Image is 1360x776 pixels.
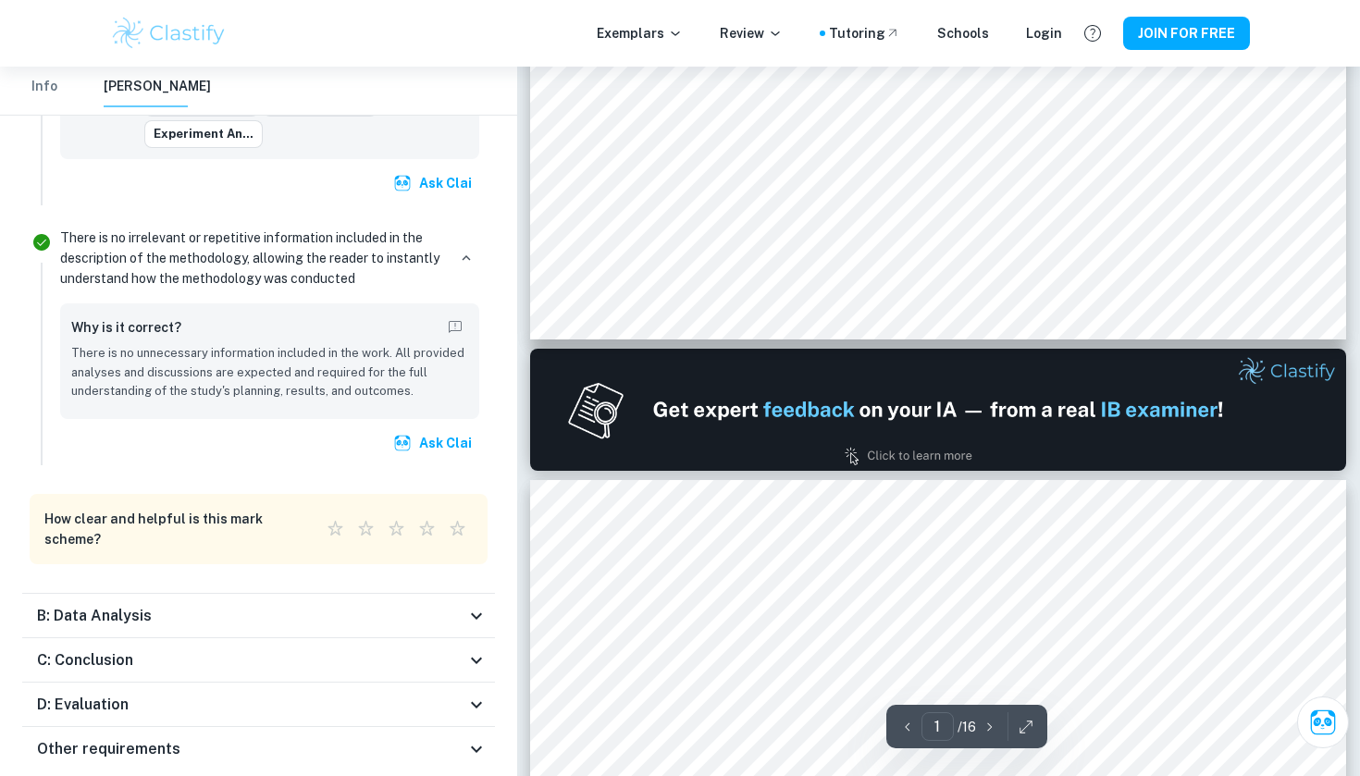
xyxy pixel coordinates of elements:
img: clai.svg [393,434,412,452]
h6: How clear and helpful is this mark scheme? [44,509,298,549]
button: Ask Clai [389,426,479,460]
button: Ask Clai [1297,696,1349,748]
div: D: Evaluation [22,683,495,727]
button: Ask Clai [389,166,479,200]
a: Tutoring [829,23,900,43]
h6: B: Data Analysis [37,605,152,627]
div: B: Data Analysis [22,594,495,638]
h6: Why is it correct? [71,317,181,338]
svg: Correct [31,231,53,253]
h6: C: Conclusion [37,649,133,671]
h6: Other requirements [37,738,180,760]
button: Report mistake/confusion [442,314,468,340]
h6: D: Evaluation [37,694,129,716]
img: Clastify logo [110,15,228,52]
img: Ad [530,349,1346,471]
button: Experiment an... [144,120,263,148]
button: Info [22,67,67,107]
div: C: Conclusion [22,638,495,683]
button: [PERSON_NAME] [104,67,211,107]
button: Help and Feedback [1077,18,1108,49]
p: Exemplars [597,23,683,43]
a: Login [1026,23,1062,43]
img: clai.svg [393,174,412,192]
div: Other requirements [22,727,495,771]
p: There is no unnecessary information included in the work. All provided analyses and discussions a... [71,344,468,400]
a: Schools [937,23,989,43]
button: JOIN FOR FREE [1123,17,1250,50]
p: Review [720,23,783,43]
p: There is no irrelevant or repetitive information included in the description of the methodology, ... [60,228,446,289]
p: / 16 [958,717,976,737]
